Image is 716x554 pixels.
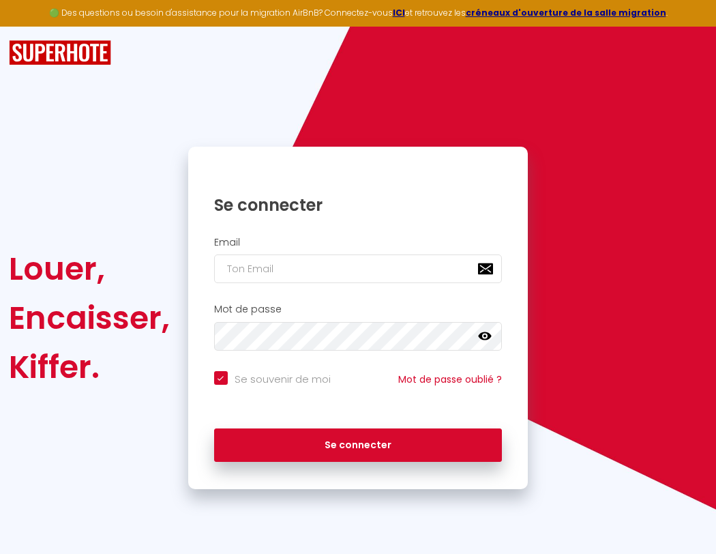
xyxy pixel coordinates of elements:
[466,7,666,18] a: créneaux d'ouverture de la salle migration
[9,293,170,342] div: Encaisser,
[398,373,502,386] a: Mot de passe oublié ?
[214,237,503,248] h2: Email
[393,7,405,18] a: ICI
[214,194,503,216] h1: Se connecter
[214,304,503,315] h2: Mot de passe
[9,342,170,392] div: Kiffer.
[9,244,170,293] div: Louer,
[9,40,111,65] img: SuperHote logo
[214,428,503,463] button: Se connecter
[214,254,503,283] input: Ton Email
